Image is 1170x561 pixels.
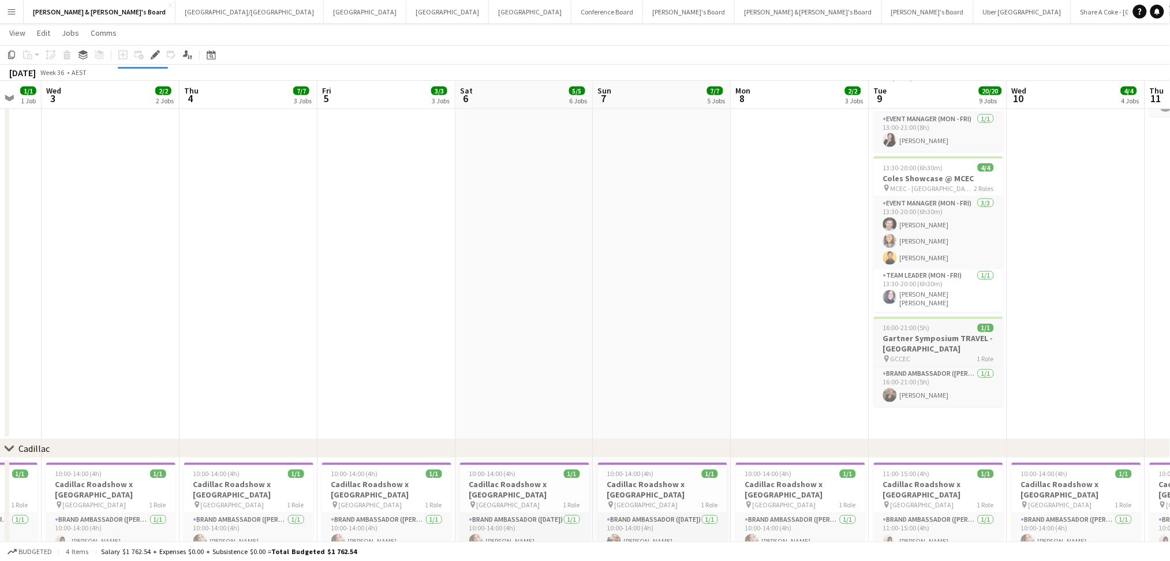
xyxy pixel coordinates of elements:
[736,480,865,500] h3: Cadillac Roadshow x [GEOGRAPHIC_DATA]
[86,25,121,40] a: Comms
[460,85,473,96] span: Sat
[63,501,126,510] span: [GEOGRAPHIC_DATA]
[20,87,36,95] span: 1/1
[701,501,718,510] span: 1 Role
[24,1,175,23] button: [PERSON_NAME] & [PERSON_NAME]'s Board
[736,514,865,553] app-card-role: Brand Ambassador ([PERSON_NAME])1/110:00-14:00 (4h)[PERSON_NAME]
[477,501,540,510] span: [GEOGRAPHIC_DATA]
[607,470,654,478] span: 10:00-14:00 (4h)
[182,92,199,105] span: 4
[469,470,516,478] span: 10:00-14:00 (4h)
[1012,480,1141,500] h3: Cadillac Roadshow x [GEOGRAPHIC_DATA]
[598,463,727,553] app-job-card: 10:00-14:00 (4h)1/1Cadillac Roadshow x [GEOGRAPHIC_DATA] [GEOGRAPHIC_DATA]1 RoleBrand Ambassador ...
[736,463,865,553] app-job-card: 10:00-14:00 (4h)1/1Cadillac Roadshow x [GEOGRAPHIC_DATA] [GEOGRAPHIC_DATA]1 RoleBrand Ambassador ...
[101,547,357,556] div: Salary $1 762.54 + Expenses $0.00 + Subsistence $0.00 =
[184,85,199,96] span: Thu
[201,501,264,510] span: [GEOGRAPHIC_DATA]
[1012,463,1141,553] app-job-card: 10:00-14:00 (4h)1/1Cadillac Roadshow x [GEOGRAPHIC_DATA] [GEOGRAPHIC_DATA]1 RoleBrand Ambassador ...
[874,85,887,96] span: Tue
[150,470,166,478] span: 1/1
[271,547,357,556] span: Total Budgeted $1 762.54
[570,96,588,105] div: 6 Jobs
[44,92,61,105] span: 3
[978,163,994,172] span: 4/4
[891,355,911,364] span: GCCEC
[978,470,994,478] span: 1/1
[72,68,87,77] div: AEST
[702,470,718,478] span: 1/1
[569,87,585,95] span: 5/5
[6,545,54,558] button: Budgeted
[874,463,1003,553] app-job-card: 11:00-15:00 (4h)1/1Cadillac Roadshow x [GEOGRAPHIC_DATA] [GEOGRAPHIC_DATA]1 RoleBrand Ambassador ...
[63,547,91,556] span: 4 items
[184,480,313,500] h3: Cadillac Roadshow x [GEOGRAPHIC_DATA]
[62,28,79,38] span: Jobs
[322,463,451,553] div: 10:00-14:00 (4h)1/1Cadillac Roadshow x [GEOGRAPHIC_DATA] [GEOGRAPHIC_DATA]1 RoleBrand Ambassador ...
[874,368,1003,407] app-card-role: Brand Ambassador ([PERSON_NAME])1/116:00-21:00 (5h)[PERSON_NAME]
[1010,92,1027,105] span: 10
[431,87,447,95] span: 3/3
[1029,501,1092,510] span: [GEOGRAPHIC_DATA]
[1115,501,1132,510] span: 1 Role
[643,1,735,23] button: [PERSON_NAME]'s Board
[46,514,175,553] app-card-role: Brand Ambassador ([PERSON_NAME])1/110:00-14:00 (4h)[PERSON_NAME]
[874,270,1003,312] app-card-role: Team Leader (Mon - Fri)1/113:30-20:00 (6h30m)[PERSON_NAME] [PERSON_NAME]
[735,1,882,23] button: [PERSON_NAME] & [PERSON_NAME]'s Board
[1122,96,1139,105] div: 4 Jobs
[184,514,313,553] app-card-role: Brand Ambassador ([PERSON_NAME])1/110:00-14:00 (4h)[PERSON_NAME]
[1012,514,1141,553] app-card-role: Brand Ambassador ([PERSON_NAME])1/110:00-14:00 (4h)[PERSON_NAME]
[977,501,994,510] span: 1 Role
[12,470,28,478] span: 1/1
[1021,470,1068,478] span: 10:00-14:00 (4h)
[175,1,324,23] button: [GEOGRAPHIC_DATA]/[GEOGRAPHIC_DATA]
[874,514,1003,553] app-card-role: Brand Ambassador ([PERSON_NAME])1/111:00-15:00 (4h)[PERSON_NAME]
[21,96,36,105] div: 1 Job
[322,480,451,500] h3: Cadillac Roadshow x [GEOGRAPHIC_DATA]
[1121,87,1137,95] span: 4/4
[432,96,450,105] div: 3 Jobs
[874,317,1003,407] app-job-card: 16:00-21:00 (5h)1/1Gartner Symposium TRAVEL - [GEOGRAPHIC_DATA] GCCEC1 RoleBrand Ambassador ([PER...
[293,87,309,95] span: 7/7
[874,480,1003,500] h3: Cadillac Roadshow x [GEOGRAPHIC_DATA]
[184,463,313,553] div: 10:00-14:00 (4h)1/1Cadillac Roadshow x [GEOGRAPHIC_DATA] [GEOGRAPHIC_DATA]1 RoleBrand Ambassador ...
[708,96,726,105] div: 5 Jobs
[193,470,240,478] span: 10:00-14:00 (4h)
[874,334,1003,354] h3: Gartner Symposium TRAVEL - [GEOGRAPHIC_DATA]
[55,470,102,478] span: 10:00-14:00 (4h)
[1012,85,1027,96] span: Wed
[288,470,304,478] span: 1/1
[1148,92,1164,105] span: 11
[596,92,612,105] span: 7
[974,1,1071,23] button: Uber [GEOGRAPHIC_DATA]
[615,501,678,510] span: [GEOGRAPHIC_DATA]
[37,28,50,38] span: Edit
[18,548,52,556] span: Budgeted
[891,501,954,510] span: [GEOGRAPHIC_DATA]
[736,85,751,96] span: Mon
[883,470,930,478] span: 11:00-15:00 (4h)
[287,501,304,510] span: 1 Role
[406,1,489,23] button: [GEOGRAPHIC_DATA]
[882,1,974,23] button: [PERSON_NAME]'s Board
[874,156,1003,312] app-job-card: 13:30-20:00 (6h30m)4/4Coles Showcase @ MCEC MCEC - [GEOGRAPHIC_DATA]2 RolesEvent Manager (Mon - F...
[294,96,312,105] div: 3 Jobs
[978,324,994,332] span: 1/1
[753,501,816,510] span: [GEOGRAPHIC_DATA]
[5,25,30,40] a: View
[874,197,1003,270] app-card-role: Event Manager (Mon - Fri)3/313:30-20:00 (6h30m)[PERSON_NAME][PERSON_NAME][PERSON_NAME]
[845,87,861,95] span: 2/2
[46,463,175,553] div: 10:00-14:00 (4h)1/1Cadillac Roadshow x [GEOGRAPHIC_DATA] [GEOGRAPHIC_DATA]1 RoleBrand Ambassador ...
[155,87,171,95] span: 2/2
[883,324,930,332] span: 16:00-21:00 (5h)
[9,28,25,38] span: View
[322,85,331,96] span: Fri
[425,501,442,510] span: 1 Role
[46,85,61,96] span: Wed
[460,463,589,553] div: 10:00-14:00 (4h)1/1Cadillac Roadshow x [GEOGRAPHIC_DATA] [GEOGRAPHIC_DATA]1 RoleBrand Ambassador ...
[156,96,174,105] div: 2 Jobs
